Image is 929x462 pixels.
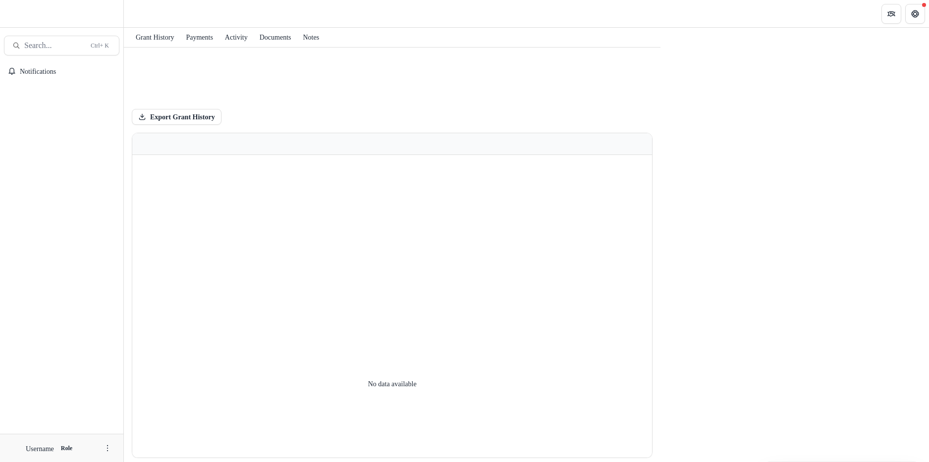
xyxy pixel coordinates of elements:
button: Export Grant History [132,109,227,125]
div: Documents [273,30,320,44]
button: Notifications [4,63,119,79]
div: Activity [235,30,269,44]
button: Search... [4,36,119,55]
div: Payments [189,30,231,44]
button: Partners [881,4,901,24]
div: Ctrl + K [87,40,111,51]
div: Grant History [132,30,185,44]
p: Username [26,443,61,454]
p: No data available [361,378,423,389]
a: Documents [273,28,320,47]
a: Activity [235,28,269,47]
a: Payments [189,28,231,47]
a: Grant History [132,28,185,47]
button: Get Help [905,4,925,24]
p: Role [65,444,84,453]
a: Notes [324,28,352,47]
button: More [102,442,113,454]
div: Notes [324,30,352,44]
span: Notifications [20,67,115,76]
span: Search... [24,41,83,50]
